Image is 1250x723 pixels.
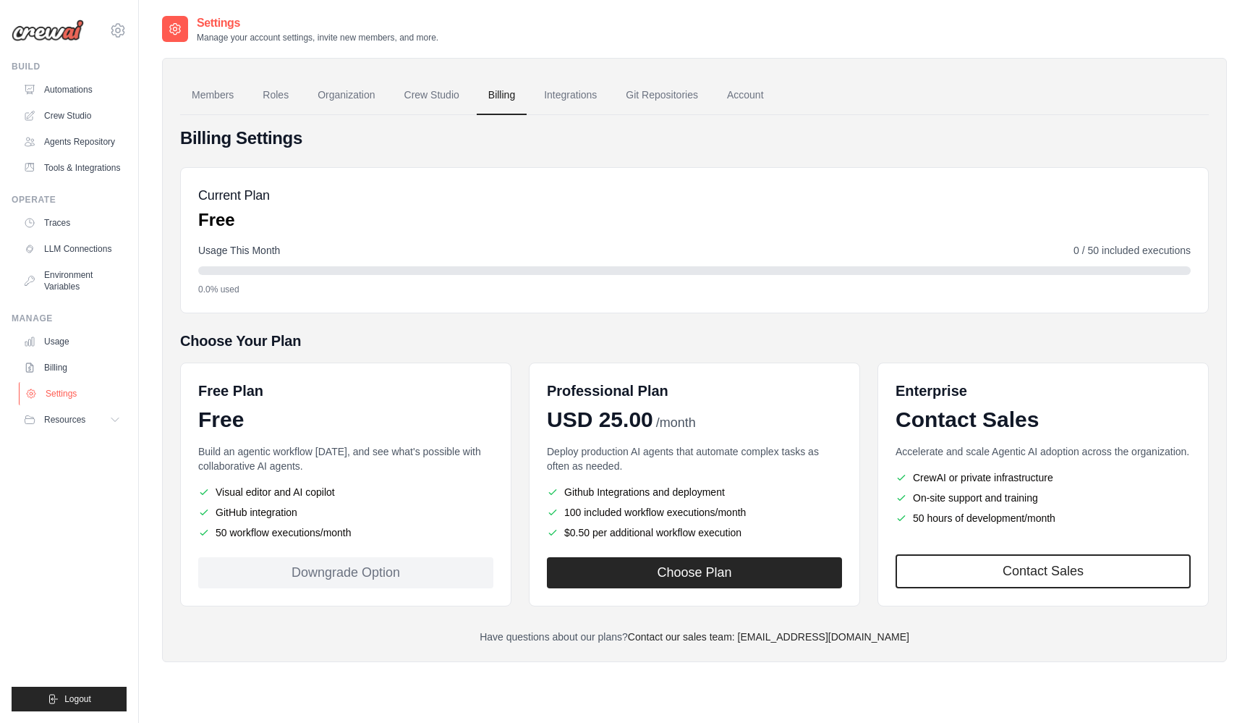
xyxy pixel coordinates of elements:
p: Accelerate and scale Agentic AI adoption across the organization. [896,444,1191,459]
li: Visual editor and AI copilot [198,485,493,499]
p: Deploy production AI agents that automate complex tasks as often as needed. [547,444,842,473]
a: Tools & Integrations [17,156,127,179]
li: 50 workflow executions/month [198,525,493,540]
span: Usage This Month [198,243,280,258]
h5: Current Plan [198,185,270,206]
h6: Free Plan [198,381,263,401]
a: Contact our sales team: [EMAIL_ADDRESS][DOMAIN_NAME] [628,631,909,643]
span: 0.0% used [198,284,239,295]
img: Logo [12,20,84,41]
a: Git Repositories [614,76,710,115]
a: Billing [477,76,527,115]
a: Environment Variables [17,263,127,298]
div: Free [198,407,493,433]
a: Automations [17,78,127,101]
li: Github Integrations and deployment [547,485,842,499]
p: Free [198,208,270,232]
h6: Professional Plan [547,381,668,401]
a: Roles [251,76,300,115]
h5: Choose Your Plan [180,331,1209,351]
a: Crew Studio [17,104,127,127]
li: On-site support and training [896,491,1191,505]
a: Settings [19,382,128,405]
div: Manage [12,313,127,324]
div: Contact Sales [896,407,1191,433]
a: Agents Repository [17,130,127,153]
a: Traces [17,211,127,234]
li: $0.50 per additional workflow execution [547,525,842,540]
h6: Enterprise [896,381,1191,401]
button: Resources [17,408,127,431]
p: Build an agentic workflow [DATE], and see what's possible with collaborative AI agents. [198,444,493,473]
div: Build [12,61,127,72]
li: GitHub integration [198,505,493,520]
div: Downgrade Option [198,557,493,588]
div: Operate [12,194,127,206]
span: USD 25.00 [547,407,653,433]
a: Integrations [532,76,608,115]
span: /month [656,413,696,433]
span: Logout [64,693,91,705]
a: Account [715,76,775,115]
h4: Billing Settings [180,127,1209,150]
a: Usage [17,330,127,353]
button: Logout [12,687,127,711]
a: Contact Sales [896,554,1191,588]
li: 50 hours of development/month [896,511,1191,525]
li: 100 included workflow executions/month [547,505,842,520]
a: Organization [306,76,386,115]
a: Crew Studio [393,76,471,115]
a: LLM Connections [17,237,127,261]
li: CrewAI or private infrastructure [896,470,1191,485]
span: Resources [44,414,85,426]
p: Have questions about our plans? [180,630,1209,644]
span: 0 / 50 included executions [1073,243,1191,258]
button: Choose Plan [547,557,842,588]
p: Manage your account settings, invite new members, and more. [197,32,438,43]
a: Members [180,76,245,115]
h2: Settings [197,14,438,32]
a: Billing [17,356,127,379]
